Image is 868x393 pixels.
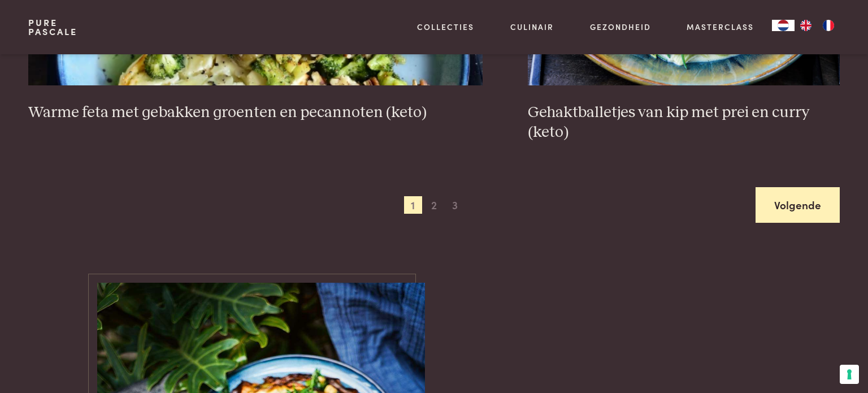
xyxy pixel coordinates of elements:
[772,20,795,31] a: NL
[590,21,651,33] a: Gezondheid
[772,20,840,31] aside: Language selected: Nederlands
[772,20,795,31] div: Language
[425,196,443,214] span: 2
[28,18,77,36] a: PurePascale
[687,21,754,33] a: Masterclass
[528,103,840,142] h3: Gehaktballetjes van kip met prei en curry (keto)
[510,21,554,33] a: Culinair
[28,103,483,123] h3: Warme feta met gebakken groenten en pecannoten (keto)
[446,196,464,214] span: 3
[795,20,817,31] a: EN
[840,365,859,384] button: Uw voorkeuren voor toestemming voor trackingtechnologieën
[404,196,422,214] span: 1
[795,20,840,31] ul: Language list
[817,20,840,31] a: FR
[417,21,474,33] a: Collecties
[756,187,840,223] a: Volgende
